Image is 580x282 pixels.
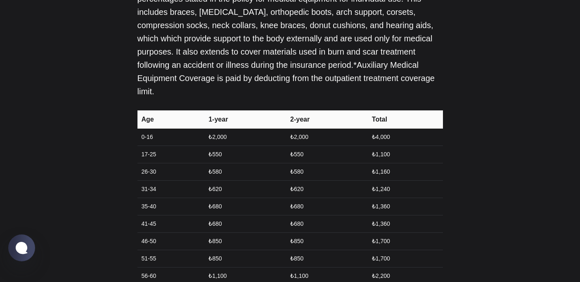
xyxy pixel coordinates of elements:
[137,146,204,163] td: 17-25
[285,232,367,250] td: ₺850
[137,180,204,198] td: 31-34
[367,110,443,129] th: Total
[285,163,367,180] td: ₺580
[137,215,204,232] td: 41-45
[204,110,285,129] th: 1-year
[137,163,204,180] td: 26-30
[137,110,204,129] th: Age
[285,110,367,129] th: 2-year
[367,232,443,250] td: ₺1,700
[204,198,285,215] td: ₺680
[285,215,367,232] td: ₺680
[204,232,285,250] td: ₺850
[204,180,285,198] td: ₺620
[285,146,367,163] td: ₺550
[367,198,443,215] td: ₺1,360
[367,146,443,163] td: ₺1,100
[285,198,367,215] td: ₺680
[137,198,204,215] td: 35-40
[137,232,204,250] td: 46-50
[285,129,367,146] td: ₺2,000
[137,129,204,146] td: 0-16
[285,250,367,267] td: ₺850
[137,250,204,267] td: 51-55
[367,180,443,198] td: ₺1,240
[367,215,443,232] td: ₺1,360
[367,163,443,180] td: ₺1,160
[204,250,285,267] td: ₺850
[204,163,285,180] td: ₺580
[367,250,443,267] td: ₺1,700
[367,129,443,146] td: ₺4,000
[204,146,285,163] td: ₺550
[204,215,285,232] td: ₺680
[285,180,367,198] td: ₺620
[204,129,285,146] td: ₺2,000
